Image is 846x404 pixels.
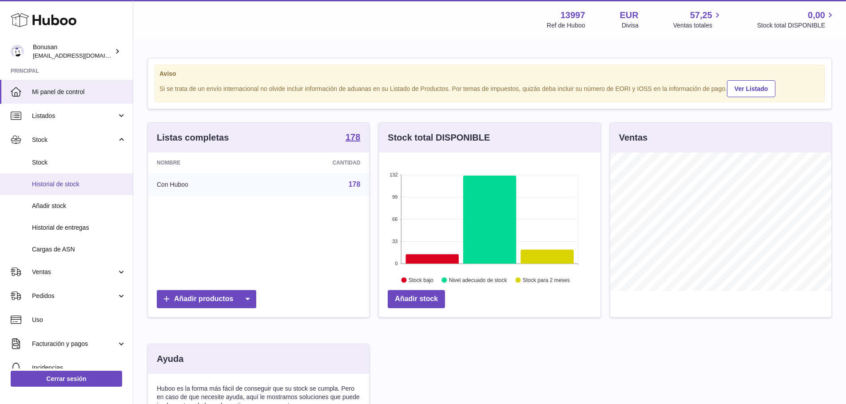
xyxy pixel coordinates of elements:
[32,224,126,232] span: Historial de entregas
[395,261,398,266] text: 0
[393,194,398,200] text: 99
[523,277,570,283] text: Stock para 2 meses
[157,132,229,144] h3: Listas completas
[33,52,131,59] span: [EMAIL_ADDRESS][DOMAIN_NAME]
[159,79,820,97] div: Si se trata de un envío internacional no olvide incluir información de aduanas en su Listado de P...
[346,133,360,141] strong: 178
[757,9,835,30] a: 0,00 Stock total DISPONIBLE
[547,21,585,30] div: Ref de Huboo
[393,239,398,244] text: 33
[449,277,508,283] text: Nivel adecuado de stock
[620,9,639,21] strong: EUR
[388,132,490,144] h3: Stock total DISPONIBLE
[622,21,639,30] div: Divisa
[148,173,263,196] td: Con Huboo
[32,340,117,348] span: Facturación y pagos
[263,153,369,173] th: Cantidad
[727,80,775,97] a: Ver Listado
[32,268,117,276] span: Ventas
[389,172,397,177] text: 132
[33,43,113,60] div: Bonusan
[32,292,117,300] span: Pedidos
[159,70,820,78] strong: Aviso
[32,202,126,210] span: Añadir stock
[619,132,647,144] h3: Ventas
[409,277,433,283] text: Stock bajo
[157,290,256,308] a: Añadir productos
[349,180,361,188] a: 178
[388,290,445,308] a: Añadir stock
[32,88,126,96] span: Mi panel de control
[673,21,723,30] span: Ventas totales
[157,353,183,365] h3: Ayuda
[32,180,126,188] span: Historial de stock
[346,133,360,143] a: 178
[32,136,117,144] span: Stock
[32,245,126,254] span: Cargas de ASN
[32,112,117,120] span: Listados
[808,9,825,21] span: 0,00
[11,371,122,387] a: Cerrar sesión
[32,364,126,372] span: Incidencias
[673,9,723,30] a: 57,25 Ventas totales
[32,316,126,324] span: Uso
[560,9,585,21] strong: 13997
[757,21,835,30] span: Stock total DISPONIBLE
[32,158,126,167] span: Stock
[393,216,398,222] text: 66
[690,9,712,21] span: 57,25
[11,45,24,58] img: info@bonusan.es
[148,153,263,173] th: Nombre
